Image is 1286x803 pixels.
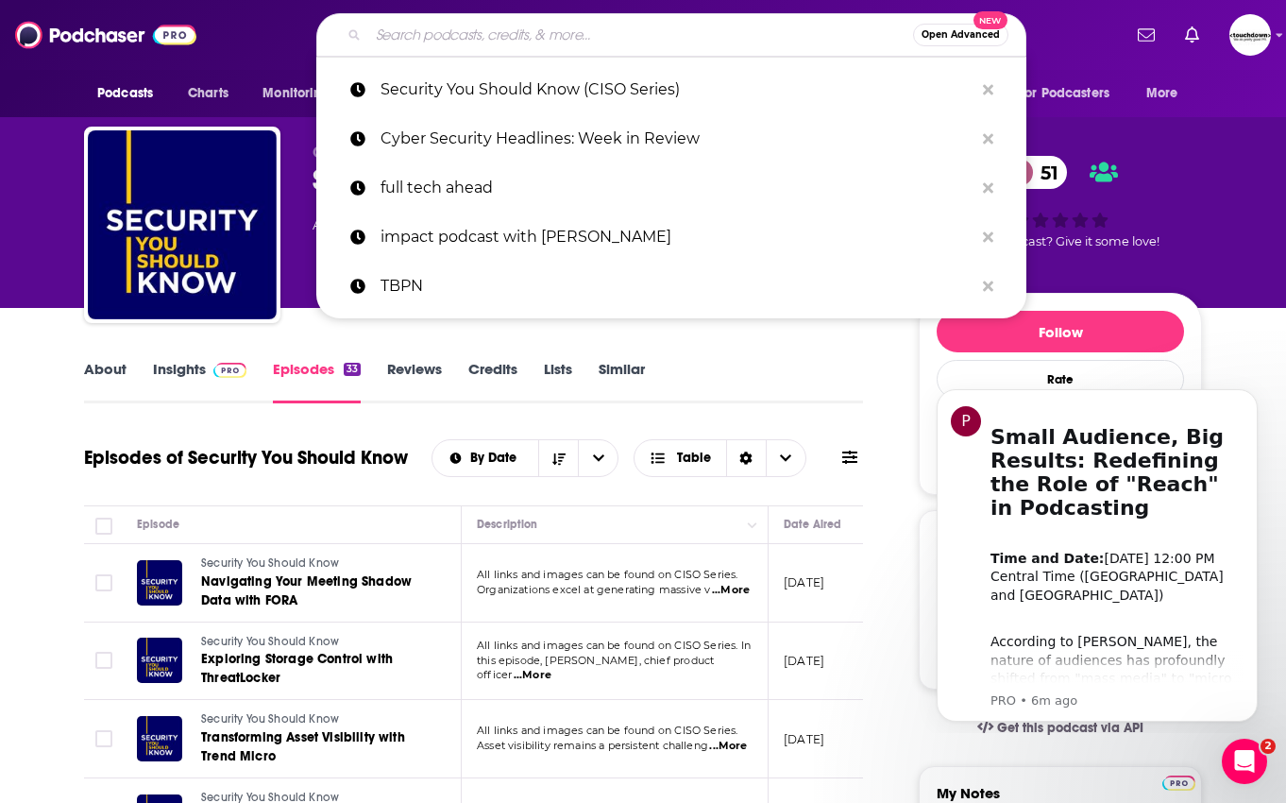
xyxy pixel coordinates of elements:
h2: Choose List sort [431,439,619,477]
p: [DATE] [784,653,824,669]
button: open menu [1133,76,1202,111]
span: Open Advanced [922,30,1000,40]
h1: Episodes of Security You Should Know [84,446,408,470]
button: open menu [432,452,539,465]
button: Show profile menu [1229,14,1271,56]
p: impact podcast with John shegerian [381,213,973,262]
span: Good podcast? Give it some love! [961,234,1159,248]
span: Exploring Storage Control with ThreatLocker [201,651,393,686]
a: 51 [1003,156,1068,189]
a: impact podcast with [PERSON_NAME] [316,213,1026,262]
a: Credits [468,360,517,403]
a: Security You Should Know [201,555,428,572]
span: Navigating Your Meeting Shadow Data with FORA [201,573,412,608]
div: Sort Direction [726,440,766,476]
iframe: Intercom notifications message [908,372,1286,733]
a: About [84,360,127,403]
a: Exploring Storage Control with ThreatLocker [201,650,428,688]
span: Toggle select row [95,730,112,747]
a: Reviews [387,360,442,403]
button: Open AdvancedNew [913,24,1008,46]
button: open menu [249,76,354,111]
p: TBPN [381,262,973,311]
span: All links and images can be found on CISO Series. [477,724,737,737]
span: Transforming Asset Visibility with Trend Micro [201,729,405,764]
span: Table [677,452,711,465]
iframe: Intercom live chat [1222,739,1267,784]
span: New [973,11,1007,29]
div: Rate [937,360,1184,399]
span: By Date [470,452,523,465]
span: Security You Should Know [201,635,339,648]
a: Lists [544,360,572,403]
button: Choose View [634,439,806,477]
span: ...More [709,739,747,754]
button: open menu [84,76,178,111]
a: Security You Should Know (CISO Series) [316,65,1026,114]
span: 51 [1022,156,1068,189]
span: Asset visibility remains a persistent challeng [477,739,708,752]
input: Search podcasts, credits, & more... [368,20,913,50]
button: open menu [578,440,618,476]
a: Security You Should Know [201,711,428,728]
span: Logged in as jvervelde [1229,14,1271,56]
span: Podcasts [97,80,153,107]
p: Cyber Security Headlines: Week in Review [381,114,973,163]
div: Description [477,513,537,536]
a: Navigating Your Meeting Shadow Data with FORA [201,572,428,610]
span: For Podcasters [1019,80,1109,107]
a: Pro website [1162,773,1195,791]
div: Date Aired [784,513,841,536]
span: ...More [712,583,750,598]
button: Sort Direction [538,440,578,476]
span: ...More [514,668,551,683]
p: full tech ahead [381,163,973,213]
button: open menu [1007,76,1137,111]
span: Organizations excel at generating massive v [477,583,710,596]
span: More [1146,80,1178,107]
span: CISO Series [313,144,404,162]
a: Show notifications dropdown [1177,19,1207,51]
span: this episode, [PERSON_NAME], chief product officer [477,654,714,682]
span: Security You Should Know [201,712,339,726]
p: [DATE] [784,731,824,747]
img: Security You Should Know [88,130,277,319]
a: Cyber Security Headlines: Week in Review [316,114,1026,163]
img: User Profile [1229,14,1271,56]
span: Toggle select row [95,652,112,669]
span: Toggle select row [95,574,112,591]
span: All links and images can be found on CISO Series. In [477,639,751,652]
a: Episodes33 [273,360,361,403]
div: 51Good podcast? Give it some love! [919,144,1202,261]
img: Podchaser Pro [1162,776,1195,791]
span: All links and images can be found on CISO Series. [477,568,737,581]
span: Charts [188,80,228,107]
p: Security You Should Know (CISO Series) [381,65,973,114]
span: Monitoring [262,80,330,107]
a: full tech ahead [316,163,1026,213]
a: Transforming Asset Visibility with Trend Micro [201,728,428,766]
div: Search podcasts, credits, & more... [316,13,1026,57]
div: A weekly podcast [313,214,688,236]
p: [DATE] [784,574,824,590]
span: Security You Should Know [201,556,339,570]
div: Episode [137,513,179,536]
span: 2 [1261,739,1276,754]
button: Column Actions [741,514,764,537]
div: 33 [344,363,361,376]
img: Podchaser Pro [213,363,246,378]
a: Podchaser - Follow, Share and Rate Podcasts [15,17,196,53]
a: Security You Should Know [201,634,428,651]
a: Charts [176,76,240,111]
a: Show notifications dropdown [1130,19,1162,51]
a: InsightsPodchaser Pro [153,360,246,403]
